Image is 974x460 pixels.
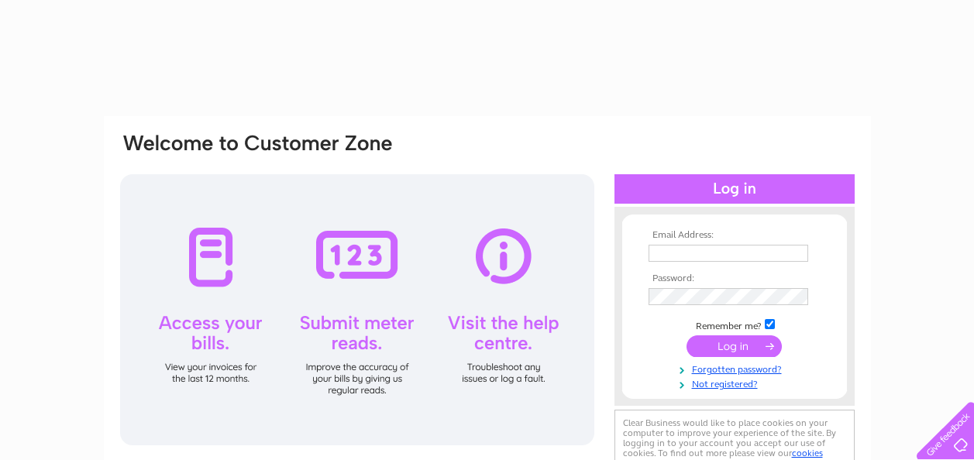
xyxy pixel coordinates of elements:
[645,230,824,241] th: Email Address:
[645,273,824,284] th: Password:
[649,376,824,390] a: Not registered?
[687,335,782,357] input: Submit
[649,361,824,376] a: Forgotten password?
[645,317,824,332] td: Remember me?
